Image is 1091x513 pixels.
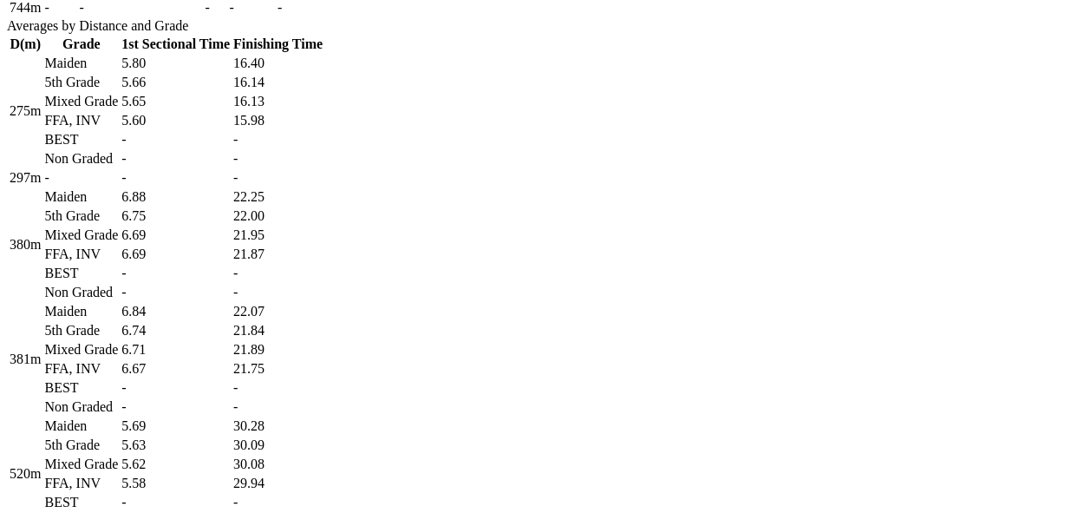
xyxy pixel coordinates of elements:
[232,112,323,129] td: 15.98
[232,74,323,91] td: 16.14
[9,36,42,53] th: D(m)
[232,360,323,378] td: 21.75
[121,284,231,301] td: -
[9,55,42,168] td: 275m
[43,360,119,378] td: FFA, INV
[9,303,42,416] td: 381m
[43,36,119,53] th: Grade
[43,188,119,206] td: Maiden
[121,322,231,339] td: 6.74
[121,303,231,320] td: 6.84
[121,360,231,378] td: 6.67
[43,265,119,282] td: BEST
[121,437,231,454] td: 5.63
[232,227,323,244] td: 21.95
[232,456,323,473] td: 30.08
[121,265,231,282] td: -
[9,169,42,187] td: 297m
[232,55,323,72] td: 16.40
[43,475,119,492] td: FFA, INV
[232,265,323,282] td: -
[232,246,323,263] td: 21.87
[232,437,323,454] td: 30.09
[43,131,119,148] td: BEST
[232,475,323,492] td: 29.94
[121,341,231,358] td: 6.71
[232,398,323,416] td: -
[121,93,231,110] td: 5.65
[232,93,323,110] td: 16.13
[43,227,119,244] td: Mixed Grade
[121,456,231,473] td: 5.62
[43,341,119,358] td: Mixed Grade
[232,494,323,511] td: -
[43,303,119,320] td: Maiden
[121,418,231,435] td: 5.69
[232,418,323,435] td: 30.28
[43,150,119,168] td: Non Graded
[43,74,119,91] td: 5th Grade
[43,418,119,435] td: Maiden
[121,188,231,206] td: 6.88
[232,36,323,53] th: Finishing Time
[232,131,323,148] td: -
[43,322,119,339] td: 5th Grade
[232,169,323,187] td: -
[43,437,119,454] td: 5th Grade
[121,227,231,244] td: 6.69
[43,207,119,225] td: 5th Grade
[43,398,119,416] td: Non Graded
[121,150,231,168] td: -
[121,74,231,91] td: 5.66
[232,284,323,301] td: -
[121,475,231,492] td: 5.58
[121,169,231,187] td: -
[121,494,231,511] td: -
[121,36,231,53] th: 1st Sectional Time
[232,379,323,397] td: -
[121,207,231,225] td: 6.75
[232,207,323,225] td: 22.00
[43,246,119,263] td: FFA, INV
[232,150,323,168] td: -
[43,379,119,397] td: BEST
[121,131,231,148] td: -
[232,341,323,358] td: 21.89
[43,494,119,511] td: BEST
[232,188,323,206] td: 22.25
[121,55,231,72] td: 5.80
[121,246,231,263] td: 6.69
[121,112,231,129] td: 5.60
[232,322,323,339] td: 21.84
[43,169,119,187] td: -
[121,379,231,397] td: -
[43,112,119,129] td: FFA, INV
[43,284,119,301] td: Non Graded
[43,93,119,110] td: Mixed Grade
[43,55,119,72] td: Maiden
[43,456,119,473] td: Mixed Grade
[232,303,323,320] td: 22.07
[7,18,1084,34] div: Averages by Distance and Grade
[9,188,42,301] td: 380m
[121,398,231,416] td: -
